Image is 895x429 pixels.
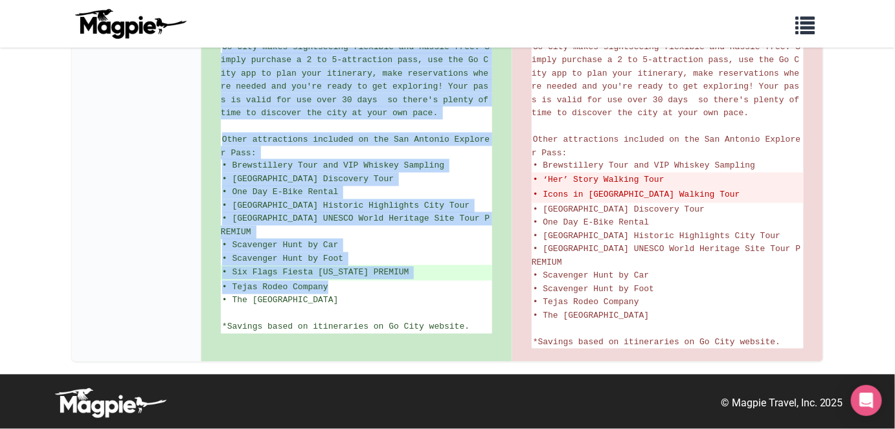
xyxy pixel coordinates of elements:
[533,338,780,347] span: *Savings based on itineraries on Go City website.
[532,135,800,158] span: Other attractions included on the San Antonio Explorer Pass:
[533,271,649,281] span: • Scavenger Hunt by Car
[222,283,328,292] span: • Tejas Rodeo Company
[72,8,188,39] img: logo-ab69f6fb50320c5b225c76a69d11143b.png
[533,298,639,307] span: • Tejas Rodeo Company
[222,254,343,264] span: • Scavenger Hunt by Foot
[222,267,491,280] ins: • Six Flags Fiesta [US_STATE] PREMIUM
[222,161,444,171] span: • Brewstillery Tour and VIP Whiskey Sampling
[721,395,843,412] p: © Magpie Travel, Inc. 2025
[533,205,705,215] span: • [GEOGRAPHIC_DATA] Discovery Tour
[533,285,654,294] span: • Scavenger Hunt by Foot
[533,174,802,187] del: • ‘Her’ Story Walking Tour
[533,311,649,321] span: • The [GEOGRAPHIC_DATA]
[221,214,490,237] span: • [GEOGRAPHIC_DATA] UNESCO World Heritage Site Tour PREMIUM
[222,322,470,332] span: *Savings based on itineraries on Go City website.
[222,175,394,184] span: • [GEOGRAPHIC_DATA] Discovery Tour
[222,188,338,197] span: • One Day E-Bike Rental
[222,241,338,250] span: • Scavenger Hunt by Car
[222,201,470,211] span: • [GEOGRAPHIC_DATA] Historic Highlights City Tour
[533,218,649,228] span: • One Day E-Bike Rental
[532,245,800,268] span: • [GEOGRAPHIC_DATA] UNESCO World Heritage Site Tour PREMIUM
[533,232,780,241] span: • [GEOGRAPHIC_DATA] Historic Highlights City Tour
[52,388,168,419] img: logo-white-d94fa1abed81b67a048b3d0f0ab5b955.png
[222,296,338,305] span: • The [GEOGRAPHIC_DATA]
[221,135,490,158] span: Other attractions included on the San Antonio Explorer Pass:
[533,189,802,202] del: • Icons in [GEOGRAPHIC_DATA] Walking Tour
[851,385,882,416] div: Open Intercom Messenger
[533,161,755,171] span: • Brewstillery Tour and VIP Whiskey Sampling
